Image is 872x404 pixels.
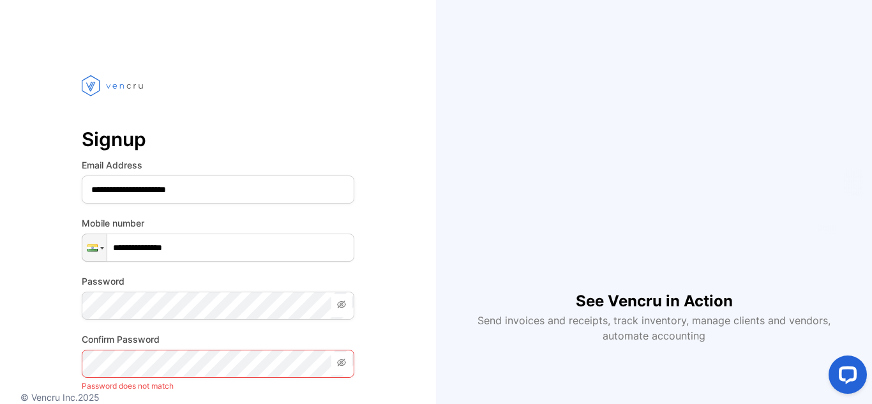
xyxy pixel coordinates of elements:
[82,274,354,288] label: Password
[479,61,828,269] iframe: YouTube video player
[82,234,107,261] div: India: + 91
[82,216,354,230] label: Mobile number
[82,51,146,120] img: vencru logo
[818,350,872,404] iframe: LiveChat chat widget
[576,269,733,313] h1: See Vencru in Action
[82,124,354,154] p: Signup
[82,378,354,394] p: Password does not match
[470,313,838,343] p: Send invoices and receipts, track inventory, manage clients and vendors, automate accounting
[82,158,354,172] label: Email Address
[82,333,354,346] label: Confirm Password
